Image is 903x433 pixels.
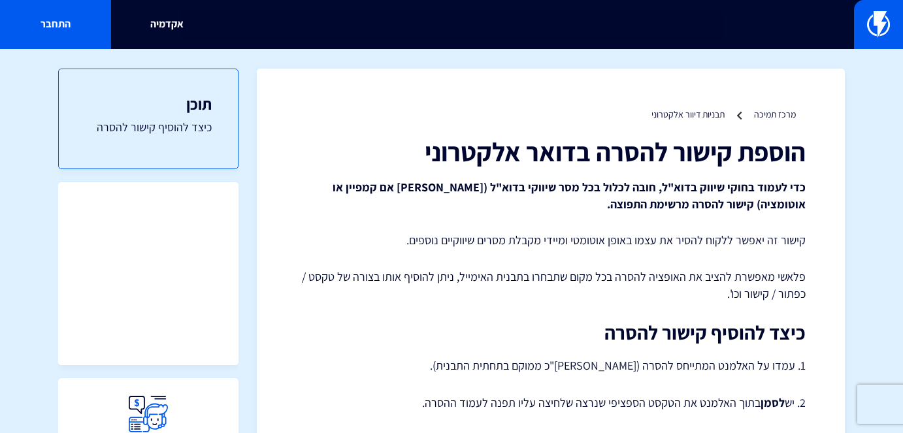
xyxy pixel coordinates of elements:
p: 1. עמדו על האלמנט המתייחס להסרה ([PERSON_NAME]"כ ממוקם בתחתית התבנית). [296,357,806,375]
h2: כיצד להוסיף קישור להסרה [296,322,806,344]
p: פלאשי מאפשרת להציב את האופציה להסרה בכל מקום שתבחרו בתבנית האימייל, ניתן להוסיף אותו בצורה של טקס... [296,268,806,302]
strong: כדי לעמוד בחוקי שיווק בדוא"ל, חובה לכלול בכל מסר שיווקי בדוא"ל ([PERSON_NAME] אם קמפיין או אוטומצ... [333,180,806,212]
a: תבניות דיוור אלקטרוני [651,108,725,120]
strong: לסמן [761,395,785,410]
a: כיצד להוסיף קישור להסרה [85,119,212,136]
a: מרכז תמיכה [754,108,796,120]
h1: הוספת קישור להסרה בדואר אלקטרוני [296,137,806,166]
h3: תוכן [85,95,212,112]
p: 2. יש בתוך האלמנט את הטקסט הספציפי שנרצה שלחיצה עליו תפנה לעמוד ההסרה. [296,394,806,411]
p: קישור זה יאפשר ללקוח להסיר את עצמו באופן אוטומטי ומיידי מקבלת מסרים שיווקיים נוספים. [296,232,806,249]
input: חיפוש מהיר... [180,10,722,40]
